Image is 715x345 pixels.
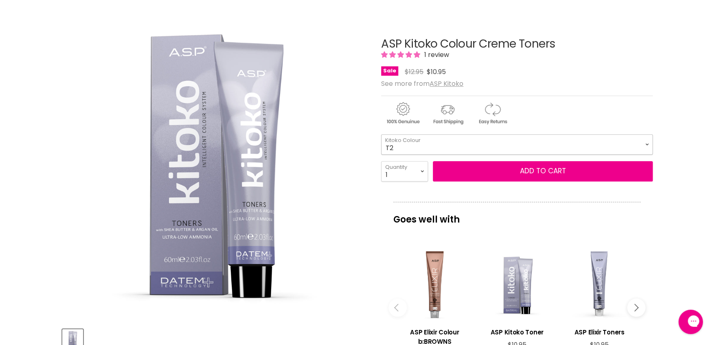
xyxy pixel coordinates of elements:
[520,166,566,176] span: Add to cart
[381,101,424,126] img: genuine.gif
[433,161,653,181] button: Add to cart
[62,17,366,321] img: KITOKO_TONERS-1024x1024_1800x1800.jpg
[430,79,463,88] a: ASP Kitoko
[471,101,514,126] img: returns.gif
[381,161,428,181] select: Quantity
[381,50,422,59] span: 5.00 stars
[480,321,554,341] a: View product:ASP Kitoko Toner
[422,50,449,59] span: 1 review
[405,67,423,76] span: $12.95
[480,328,554,337] h3: ASP Kitoko Toner
[381,79,463,88] span: See more from
[393,202,640,229] p: Goes well with
[62,17,366,321] div: ASP Kitoko Colour Creme Toners image. Click or Scroll to Zoom.
[427,67,446,76] span: $10.95
[562,328,636,337] h3: ASP Elixir Toners
[562,321,636,341] a: View product:ASP Elixir Toners
[381,66,398,76] span: Sale
[426,101,469,126] img: shipping.gif
[674,307,707,337] iframe: Gorgias live chat messenger
[381,38,653,50] h1: ASP Kitoko Colour Creme Toners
